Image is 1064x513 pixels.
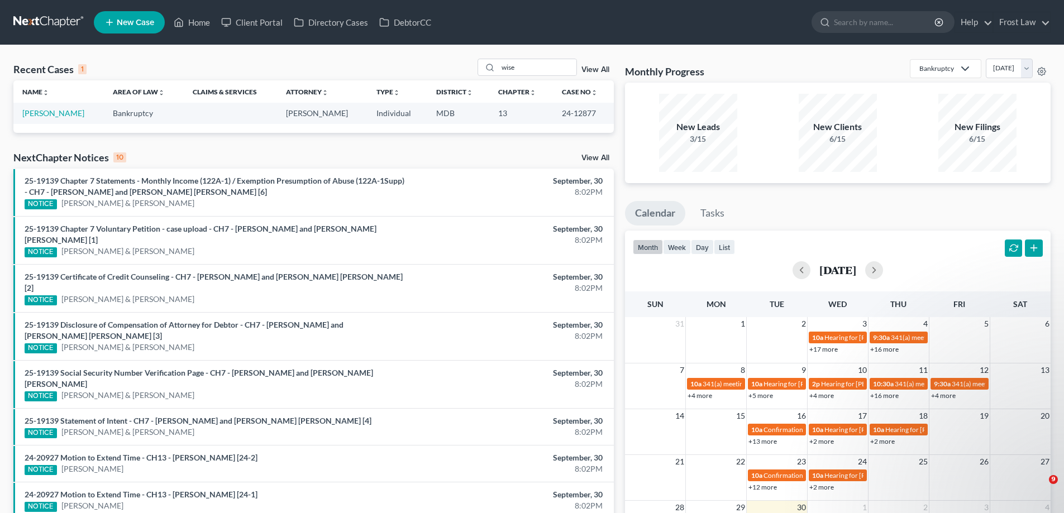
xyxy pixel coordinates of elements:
iframe: Intercom live chat [1026,475,1053,502]
a: Area of Lawunfold_more [113,88,165,96]
div: Recent Cases [13,63,87,76]
a: +2 more [809,483,834,491]
a: 24-20927 Motion to Extend Time - CH13 - [PERSON_NAME] [24-1] [25,490,257,499]
td: Individual [368,103,427,123]
a: 25-19139 Chapter 7 Voluntary Petition - case upload - CH7 - [PERSON_NAME] and [PERSON_NAME] [PERS... [25,224,376,244]
div: 10 [113,152,126,162]
div: 3/15 [659,133,737,145]
div: NOTICE [25,391,57,401]
a: 25-19139 Certificate of Credit Counseling - CH7 - [PERSON_NAME] and [PERSON_NAME] [PERSON_NAME] [2] [25,272,403,293]
a: Frost Law [994,12,1050,32]
span: 8 [739,363,746,377]
div: NOTICE [25,199,57,209]
span: 341(a) meeting for [PERSON_NAME] [703,380,810,388]
a: Typeunfold_more [376,88,400,96]
div: New Leads [659,121,737,133]
a: +12 more [748,483,777,491]
span: 10a [812,471,823,480]
span: 21 [674,455,685,468]
span: 9 [1049,475,1058,484]
input: Search by name... [834,12,936,32]
span: 15 [735,409,746,423]
span: Confirmation hearing for [PERSON_NAME] [764,471,890,480]
a: [PERSON_NAME] & [PERSON_NAME] [61,294,194,305]
div: NOTICE [25,295,57,305]
a: [PERSON_NAME] [61,463,123,474]
span: 16 [796,409,807,423]
a: [PERSON_NAME] & [PERSON_NAME] [61,390,194,401]
input: Search by name... [498,59,576,75]
button: day [691,239,714,255]
span: Confirmation hearing for [PERSON_NAME] [PERSON_NAME] [764,425,944,434]
div: 8:02PM [417,463,603,474]
button: week [663,239,691,255]
div: September, 30 [417,271,603,282]
span: 10a [751,425,762,434]
td: 13 [489,103,553,123]
i: unfold_more [529,89,536,96]
a: Directory Cases [288,12,374,32]
div: September, 30 [417,175,603,186]
a: [PERSON_NAME] [22,108,84,118]
span: Hearing for [PERSON_NAME] [764,380,851,388]
span: 10a [690,380,702,388]
th: Claims & Services [184,80,277,103]
button: list [714,239,735,255]
span: Mon [707,299,726,309]
div: September, 30 [417,319,603,330]
span: 2 [800,317,807,330]
div: Bankruptcy [919,64,954,73]
i: unfold_more [42,89,49,96]
td: [PERSON_NAME] [277,103,368,123]
a: +17 more [809,345,838,353]
h2: [DATE] [819,264,856,276]
a: [PERSON_NAME] & [PERSON_NAME] [61,342,194,353]
div: New Clients [799,121,877,133]
i: unfold_more [393,89,400,96]
span: 2p [812,380,820,388]
a: Chapterunfold_more [498,88,536,96]
span: 14 [674,409,685,423]
a: 25-19139 Social Security Number Verification Page - CH7 - [PERSON_NAME] and [PERSON_NAME] [PERSON... [25,368,373,389]
button: month [633,239,663,255]
a: +13 more [748,437,777,445]
td: Bankruptcy [104,103,183,123]
div: NOTICE [25,428,57,438]
i: unfold_more [591,89,598,96]
div: 8:02PM [417,186,603,198]
span: 22 [735,455,746,468]
a: Home [168,12,216,32]
div: NextChapter Notices [13,151,126,164]
div: September, 30 [417,489,603,500]
span: 23 [796,455,807,468]
span: Sun [647,299,664,309]
span: Hearing for [PERSON_NAME] [824,471,912,480]
span: 9 [800,363,807,377]
div: September, 30 [417,452,603,463]
td: MDB [427,103,489,123]
span: New Case [117,18,154,27]
i: unfold_more [466,89,473,96]
a: [PERSON_NAME] & [PERSON_NAME] [61,246,194,257]
div: 8:02PM [417,330,603,342]
a: +2 more [809,437,834,445]
span: 7 [679,363,685,377]
div: 8:02PM [417,234,603,246]
a: View All [581,154,609,162]
a: 25-19139 Statement of Intent - CH7 - [PERSON_NAME] and [PERSON_NAME] [PERSON_NAME] [4] [25,416,371,425]
a: Attorneyunfold_more [286,88,328,96]
a: View All [581,66,609,74]
div: September, 30 [417,223,603,234]
a: 24-20927 Motion to Extend Time - CH13 - [PERSON_NAME] [24-2] [25,453,257,462]
span: Wed [828,299,847,309]
td: 24-12877 [553,103,614,123]
a: DebtorCC [374,12,437,32]
i: unfold_more [322,89,328,96]
span: Hearing for [PERSON_NAME] [824,425,912,434]
a: Calendar [625,201,685,226]
span: Hearing for [PERSON_NAME] [824,333,912,342]
a: Tasks [690,201,734,226]
div: 6/15 [938,133,1017,145]
a: Nameunfold_more [22,88,49,96]
h3: Monthly Progress [625,65,704,78]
